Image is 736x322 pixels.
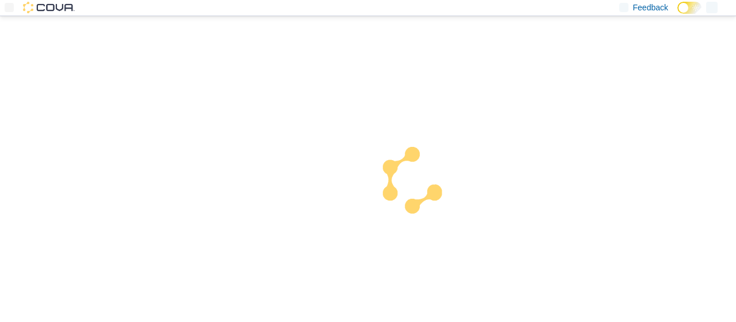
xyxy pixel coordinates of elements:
[23,2,75,13] img: Cova
[677,2,701,14] input: Dark Mode
[368,138,454,225] img: cova-loader
[633,2,668,13] span: Feedback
